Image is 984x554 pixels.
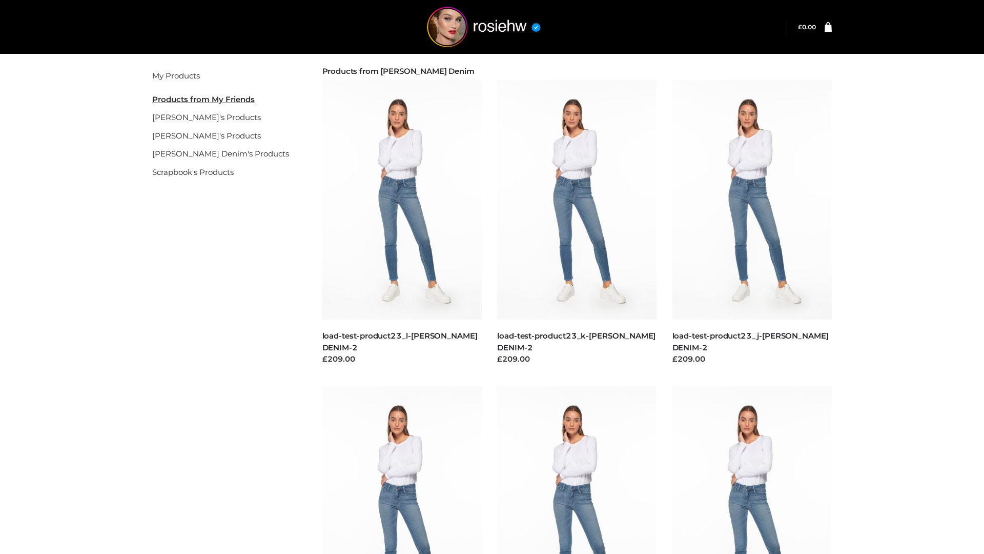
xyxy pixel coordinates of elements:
[672,353,832,365] div: £209.00
[798,23,802,31] span: £
[152,149,289,159] a: [PERSON_NAME] Denim's Products
[497,331,655,352] a: load-test-product23_k-[PERSON_NAME] DENIM-2
[322,331,478,352] a: load-test-product23_l-[PERSON_NAME] DENIM-2
[152,71,200,81] a: My Products
[152,112,261,122] a: [PERSON_NAME]'s Products
[798,23,816,31] a: £0.00
[407,7,561,47] img: rosiehw
[322,353,482,365] div: £209.00
[672,331,829,352] a: load-test-product23_j-[PERSON_NAME] DENIM-2
[152,94,255,104] u: Products from My Friends
[798,23,816,31] bdi: 0.00
[152,131,261,141] a: [PERSON_NAME]'s Products
[322,67,832,76] h2: Products from [PERSON_NAME] Denim
[497,353,657,365] div: £209.00
[152,167,234,177] a: Scrapbook's Products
